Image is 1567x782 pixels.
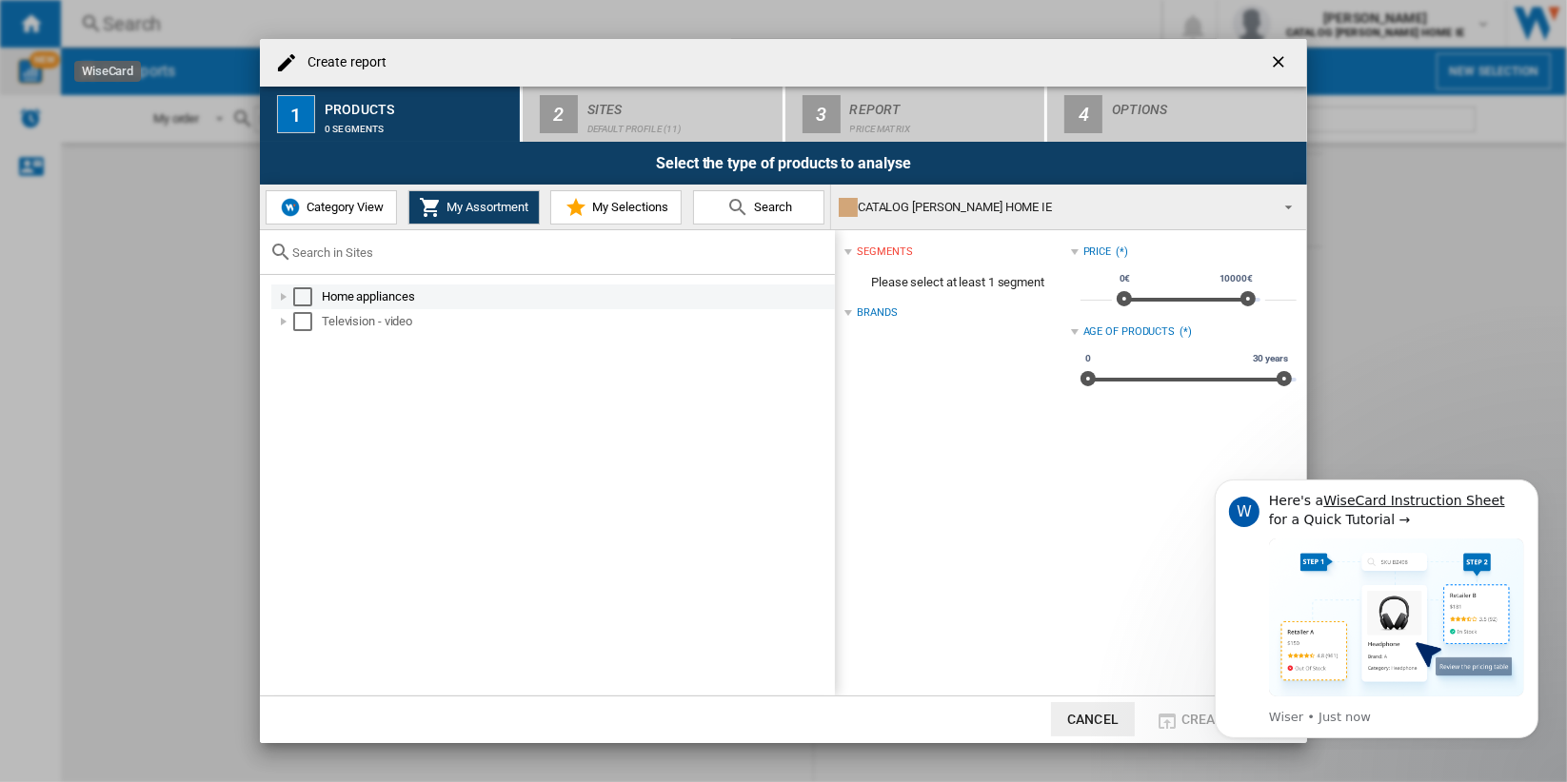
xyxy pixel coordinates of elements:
[279,196,302,219] img: wiser-icon-blue.png
[1261,44,1299,82] button: getI18NText('BUTTONS.CLOSE_DIALOG')
[277,95,315,133] div: 1
[1064,95,1102,133] div: 4
[749,200,792,214] span: Search
[523,87,784,142] button: 2 Sites Default profile (11)
[587,114,775,134] div: Default profile (11)
[260,142,1307,185] div: Select the type of products to analyse
[1112,94,1299,114] div: Options
[293,287,322,306] md-checkbox: Select
[1083,324,1176,340] div: Age of products
[550,190,682,225] button: My Selections
[844,264,1070,301] span: Please select at least 1 segment
[839,194,1268,221] div: CATALOG [PERSON_NAME] HOME IE
[1186,462,1567,750] iframe: Intercom notifications message
[587,94,775,114] div: Sites
[1117,271,1134,286] span: 0€
[1082,351,1094,366] span: 0
[266,190,397,225] button: Category View
[850,94,1038,114] div: Report
[857,305,897,321] div: Brands
[1150,702,1292,736] button: Create report
[1217,271,1256,286] span: 10000€
[260,87,522,142] button: 1 Products 0 segments
[803,95,841,133] div: 3
[302,200,384,214] span: Category View
[1051,702,1135,736] button: Cancel
[540,95,578,133] div: 2
[850,114,1038,134] div: Price Matrix
[292,245,825,260] input: Search in Sites
[1181,712,1286,727] span: Create report
[325,114,512,134] div: 0 segments
[1269,52,1292,75] ng-md-icon: getI18NText('BUTTONS.CLOSE_DIALOG')
[785,87,1047,142] button: 3 Report Price Matrix
[325,94,512,114] div: Products
[587,200,668,214] span: My Selections
[408,190,540,225] button: My Assortment
[693,190,824,225] button: Search
[322,287,832,306] div: Home appliances
[298,53,387,72] h4: Create report
[293,312,322,331] md-checkbox: Select
[857,244,912,260] div: segments
[1250,351,1291,366] span: 30 years
[442,200,528,214] span: My Assortment
[1083,244,1112,260] div: Price
[322,312,832,331] div: Television - video
[1047,87,1307,142] button: 4 Options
